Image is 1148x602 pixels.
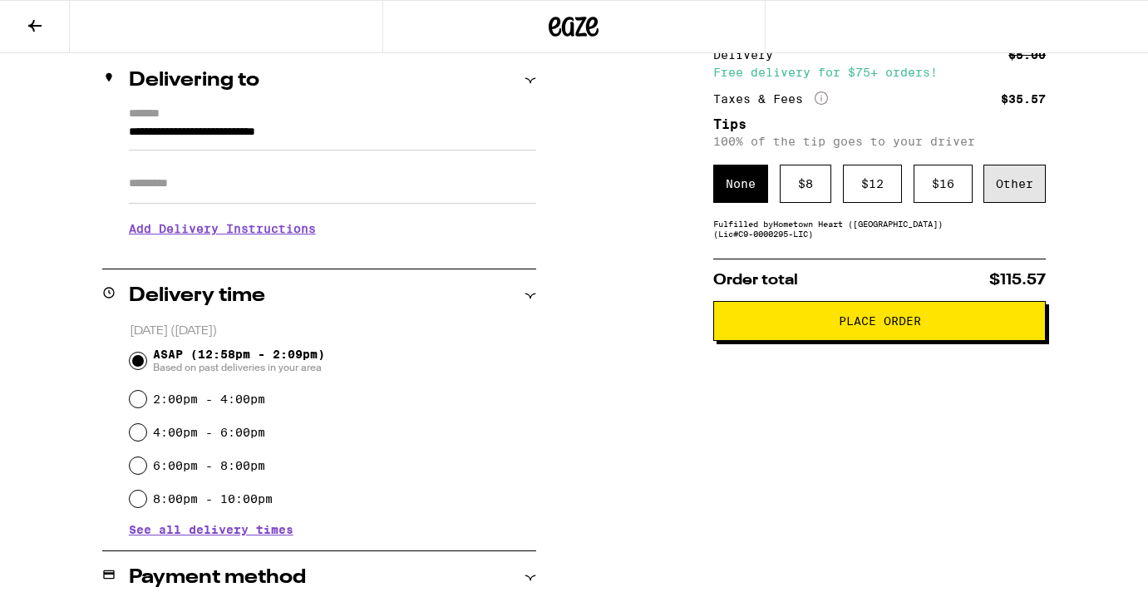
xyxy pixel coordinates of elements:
label: 4:00pm - 6:00pm [153,426,265,439]
div: None [713,165,768,203]
label: 8:00pm - 10:00pm [153,492,273,506]
div: $ 16 [914,165,973,203]
span: Based on past deliveries in your area [153,361,325,374]
h2: Delivering to [129,71,259,91]
span: Place Order [839,315,921,327]
div: $ 8 [780,165,831,203]
div: Fulfilled by Hometown Heart ([GEOGRAPHIC_DATA]) (Lic# C9-0000295-LIC ) [713,219,1046,239]
p: [DATE] ([DATE]) [130,323,536,339]
label: 6:00pm - 8:00pm [153,459,265,472]
h2: Delivery time [129,286,265,306]
span: Order total [713,273,798,288]
label: 2:00pm - 4:00pm [153,392,265,406]
div: $ 12 [843,165,902,203]
h3: Add Delivery Instructions [129,210,536,248]
div: $35.57 [1001,93,1046,105]
button: Place Order [713,301,1046,341]
button: See all delivery times [129,524,293,535]
h2: Payment method [129,568,306,588]
h5: Tips [713,118,1046,131]
div: Delivery [713,49,785,61]
p: We'll contact you at [PHONE_NUMBER] when we arrive [129,248,536,261]
div: $5.00 [1008,49,1046,61]
span: Hi. Need any help? [10,12,120,25]
div: Free delivery for $75+ orders! [713,67,1046,78]
span: $115.57 [989,273,1046,288]
span: ASAP (12:58pm - 2:09pm) [153,348,325,374]
div: Other [983,165,1046,203]
div: Taxes & Fees [713,91,828,106]
p: 100% of the tip goes to your driver [713,135,1046,148]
